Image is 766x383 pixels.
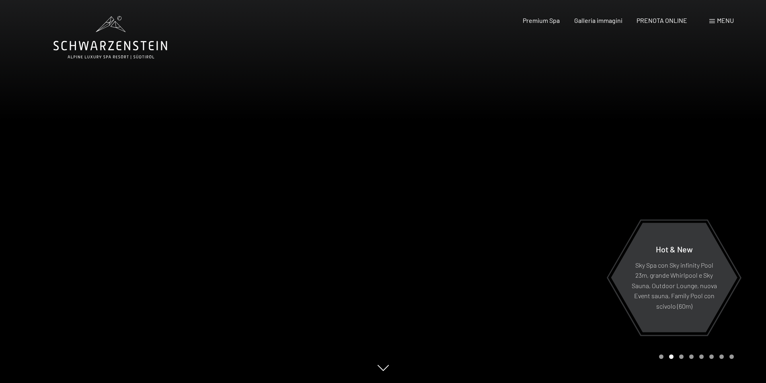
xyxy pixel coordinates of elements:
a: PRENOTA ONLINE [637,16,687,24]
p: Sky Spa con Sky infinity Pool 23m, grande Whirlpool e Sky Sauna, Outdoor Lounge, nuova Event saun... [630,260,718,311]
div: Carousel Page 4 [689,354,694,359]
div: Carousel Page 5 [699,354,704,359]
div: Carousel Page 7 [719,354,724,359]
a: Hot & New Sky Spa con Sky infinity Pool 23m, grande Whirlpool e Sky Sauna, Outdoor Lounge, nuova ... [610,222,738,333]
span: Menu [717,16,734,24]
span: Hot & New [656,244,693,254]
div: Carousel Pagination [656,354,734,359]
div: Carousel Page 2 (Current Slide) [669,354,674,359]
div: Carousel Page 8 [729,354,734,359]
a: Premium Spa [523,16,560,24]
a: Galleria immagini [574,16,622,24]
div: Carousel Page 1 [659,354,663,359]
div: Carousel Page 6 [709,354,714,359]
div: Carousel Page 3 [679,354,684,359]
